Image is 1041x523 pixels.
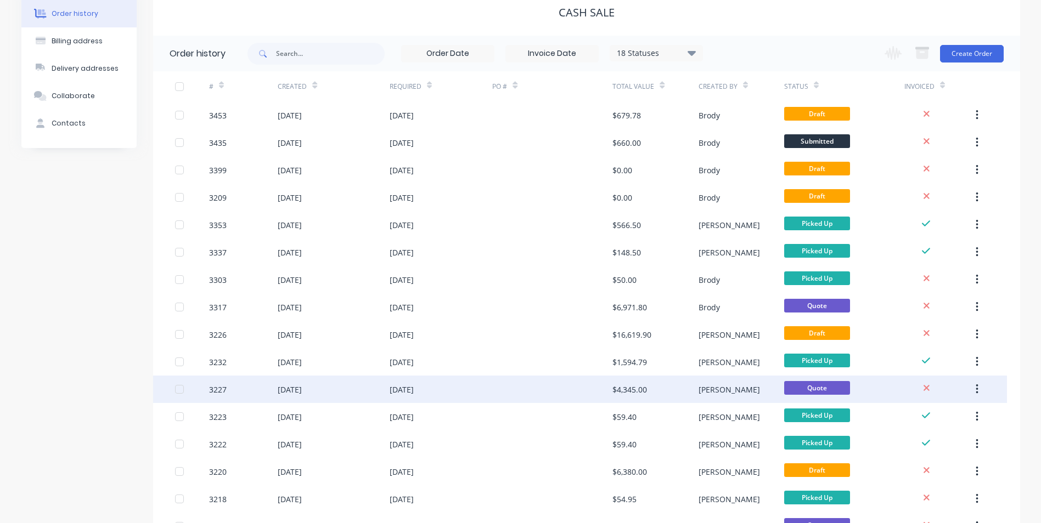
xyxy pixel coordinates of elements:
[278,329,302,340] div: [DATE]
[612,493,637,505] div: $54.95
[784,271,850,285] span: Picked Up
[209,493,227,505] div: 3218
[209,110,227,121] div: 3453
[390,137,414,149] div: [DATE]
[209,164,227,176] div: 3399
[390,110,414,121] div: [DATE]
[784,244,850,258] span: Picked Up
[784,436,850,450] span: Picked Up
[209,439,227,450] div: 3222
[278,466,302,477] div: [DATE]
[209,329,227,340] div: 3226
[699,439,760,450] div: [PERSON_NAME]
[784,71,904,101] div: Status
[278,82,307,92] div: Created
[209,466,227,477] div: 3220
[784,189,850,203] span: Draft
[699,274,720,286] div: Brody
[209,82,213,92] div: #
[612,439,637,450] div: $59.40
[390,411,414,423] div: [DATE]
[390,247,414,258] div: [DATE]
[21,110,137,137] button: Contacts
[699,192,720,203] div: Brody
[209,192,227,203] div: 3209
[209,411,227,423] div: 3223
[402,46,494,62] input: Order Date
[278,137,302,149] div: [DATE]
[612,71,698,101] div: Total Value
[699,71,784,101] div: Created By
[612,192,632,203] div: $0.00
[940,45,1004,62] button: Create Order
[784,299,850,312] span: Quote
[612,219,641,231] div: $566.50
[784,162,850,175] span: Draft
[784,408,850,422] span: Picked Up
[699,329,760,340] div: [PERSON_NAME]
[209,356,227,368] div: 3232
[52,91,95,101] div: Collaborate
[612,274,637,286] div: $50.00
[699,164,720,176] div: Brody
[612,110,641,121] div: $679.78
[390,219,414,231] div: [DATE]
[612,247,641,258] div: $148.50
[784,463,850,477] span: Draft
[209,247,227,258] div: 3337
[209,137,227,149] div: 3435
[784,381,850,395] span: Quote
[390,329,414,340] div: [DATE]
[506,46,598,62] input: Invoice Date
[278,164,302,176] div: [DATE]
[784,354,850,367] span: Picked Up
[278,302,302,313] div: [DATE]
[278,493,302,505] div: [DATE]
[612,302,647,313] div: $6,971.80
[699,302,720,313] div: Brody
[278,411,302,423] div: [DATE]
[784,107,850,121] span: Draft
[390,384,414,395] div: [DATE]
[278,384,302,395] div: [DATE]
[784,217,850,230] span: Picked Up
[699,356,760,368] div: [PERSON_NAME]
[52,118,86,128] div: Contacts
[784,134,850,148] span: Submitted
[209,302,227,313] div: 3317
[278,110,302,121] div: [DATE]
[52,64,119,73] div: Delivery addresses
[390,356,414,368] div: [DATE]
[699,82,738,92] div: Created By
[610,47,702,59] div: 18 Statuses
[390,274,414,286] div: [DATE]
[390,192,414,203] div: [DATE]
[209,219,227,231] div: 3353
[278,274,302,286] div: [DATE]
[390,439,414,450] div: [DATE]
[904,71,973,101] div: Invoiced
[492,82,507,92] div: PO #
[612,384,647,395] div: $4,345.00
[699,110,720,121] div: Brody
[52,36,103,46] div: Billing address
[209,274,227,286] div: 3303
[278,192,302,203] div: [DATE]
[784,326,850,340] span: Draft
[699,411,760,423] div: [PERSON_NAME]
[390,493,414,505] div: [DATE]
[390,71,493,101] div: Required
[209,71,278,101] div: #
[699,137,720,149] div: Brody
[612,329,651,340] div: $16,619.90
[209,384,227,395] div: 3227
[784,491,850,504] span: Picked Up
[612,466,647,477] div: $6,380.00
[278,356,302,368] div: [DATE]
[699,247,760,258] div: [PERSON_NAME]
[612,82,654,92] div: Total Value
[492,71,612,101] div: PO #
[390,82,421,92] div: Required
[278,71,389,101] div: Created
[612,137,641,149] div: $660.00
